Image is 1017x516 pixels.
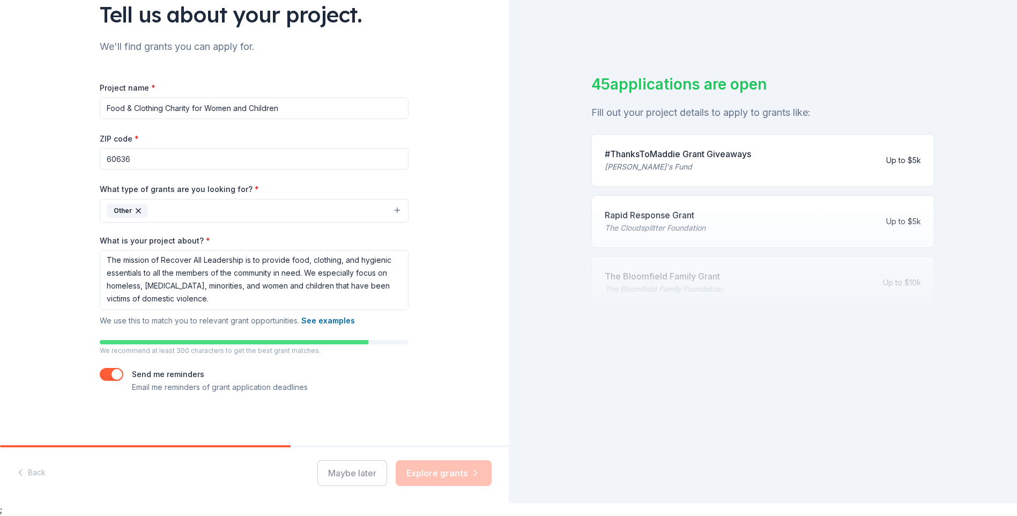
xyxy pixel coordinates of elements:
div: [PERSON_NAME]'s Fund [605,160,751,173]
input: 12345 (U.S. only) [100,148,409,169]
div: #ThanksToMaddie Grant Giveaways [605,148,751,160]
textarea: The mission of Recover All Leadership is to provide food, clothing, and hygienic essentials to al... [100,250,409,310]
label: What is your project about? [100,235,210,246]
button: See examples [301,314,355,327]
div: Other [107,204,147,218]
input: After school program [100,98,409,119]
p: Email me reminders of grant application deadlines [132,381,308,394]
div: Fill out your project details to apply to grants like: [591,104,934,121]
label: ZIP code [100,134,139,144]
span: We use this to match you to relevant grant opportunities. [100,316,355,325]
label: Send me reminders [132,370,204,379]
label: Project name [100,83,155,93]
p: We recommend at least 300 characters to get the best grant matches. [100,347,409,355]
div: We'll find grants you can apply for. [100,38,409,55]
button: Other [100,199,409,223]
label: What type of grants are you looking for? [100,184,259,195]
div: Up to $5k [886,154,921,167]
div: 45 applications are open [591,73,934,95]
